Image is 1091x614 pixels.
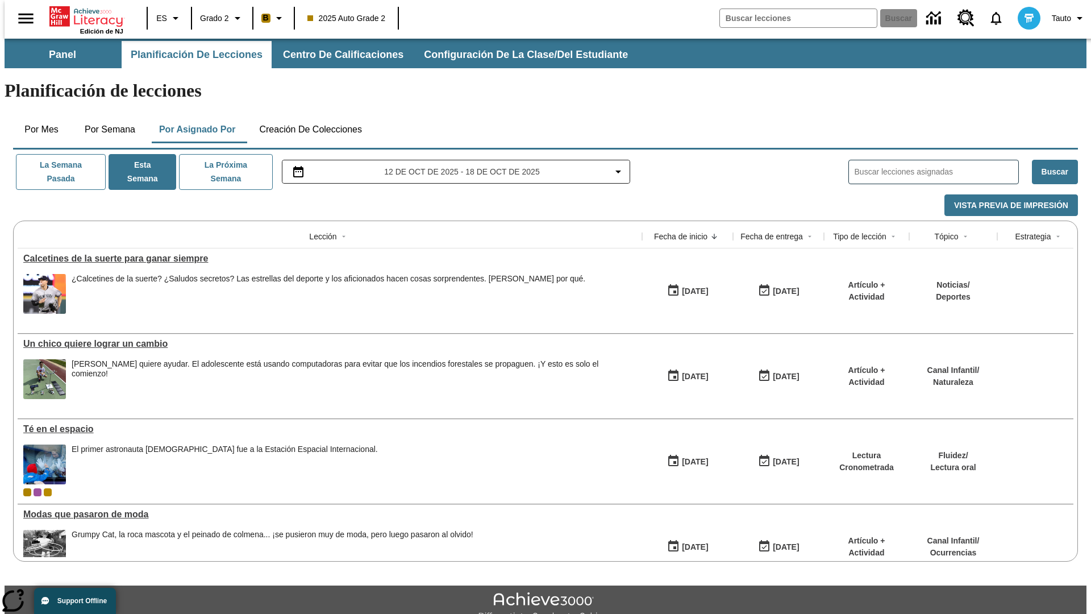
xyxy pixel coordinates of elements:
span: Edición de NJ [80,28,123,35]
a: Centro de recursos, Se abrirá en una pestaña nueva. [951,3,981,34]
div: Té en el espacio [23,424,636,434]
div: Grumpy Cat, la roca mascota y el peinado de colmena... ¡se pusieron muy de moda, pero luego pasar... [72,530,473,570]
div: OL 2025 Auto Grade 3 [34,488,41,496]
span: Support Offline [57,597,107,605]
div: [DATE] [682,284,708,298]
p: Lectura oral [930,462,976,474]
p: Deportes [936,291,971,303]
a: Modas que pasaron de moda, Lecciones [23,509,636,520]
div: Modas que pasaron de moda [23,509,636,520]
button: Sort [707,230,721,243]
button: Por asignado por [150,116,245,143]
div: Calcetines de la suerte para ganar siempre [23,254,636,264]
p: Fluidez / [930,450,976,462]
span: Panel [49,48,76,61]
button: Por semana [76,116,144,143]
div: Fecha de entrega [740,231,803,242]
div: Tipo de lección [833,231,886,242]
div: Portada [49,4,123,35]
input: Buscar lecciones asignadas [855,164,1018,180]
img: avatar image [1018,7,1040,30]
div: El primer astronauta británico fue a la Estación Espacial Internacional. [72,445,378,484]
button: Centro de calificaciones [274,41,413,68]
a: Notificaciones [981,3,1011,33]
img: foto en blanco y negro de una chica haciendo girar unos hula-hulas en la década de 1950 [23,530,66,570]
div: Tópico [934,231,958,242]
div: [DATE] [682,370,708,384]
button: Seleccione el intervalo de fechas opción del menú [287,165,626,179]
button: 07/19/25: Primer día en que estuvo disponible la lección [663,536,712,558]
button: Sort [886,230,900,243]
p: Canal Infantil / [927,364,980,376]
div: Grumpy Cat, la roca mascota y el peinado de colmena... ¡se pusieron muy de moda, pero luego pasar... [72,530,473,540]
button: Sort [1051,230,1065,243]
p: Artículo + Actividad [830,535,903,559]
img: un jugador de béisbol hace una pompa de chicle mientras corre. [23,274,66,314]
svg: Collapse Date Range Filter [611,165,625,179]
button: Configuración de la clase/del estudiante [415,41,637,68]
button: 10/15/25: Primer día en que estuvo disponible la lección [663,366,712,387]
div: El primer astronauta [DEMOGRAPHIC_DATA] fue a la Estación Espacial Internacional. [72,445,378,454]
button: La próxima semana [179,154,272,190]
p: Naturaleza [927,376,980,388]
a: Té en el espacio, Lecciones [23,424,636,434]
button: Planificación de lecciones [122,41,272,68]
div: [PERSON_NAME] quiere ayudar. El adolescente está usando computadoras para evitar que los incendio... [72,359,636,379]
div: New 2025 class [44,488,52,496]
button: Support Offline [34,588,116,614]
div: ¿Calcetines de la suerte? ¿Saludos secretos? Las estrellas del deporte y los aficionados hacen co... [72,274,585,284]
span: Configuración de la clase/del estudiante [424,48,628,61]
span: ES [156,13,167,24]
button: 10/06/25: Primer día en que estuvo disponible la lección [663,451,712,472]
span: 2025 Auto Grade 2 [307,13,386,24]
div: Un chico quiere lograr un cambio [23,339,636,349]
div: ¿Calcetines de la suerte? ¿Saludos secretos? Las estrellas del deporte y los aficionados hacen co... [72,274,585,314]
h1: Planificación de lecciones [5,80,1086,101]
button: Sort [803,230,817,243]
div: Estrategia [1015,231,1051,242]
span: Centro de calificaciones [283,48,403,61]
span: 12 de oct de 2025 - 18 de oct de 2025 [384,166,539,178]
div: Ryan Honary quiere ayudar. El adolescente está usando computadoras para evitar que los incendios ... [72,359,636,399]
div: Clase actual [23,488,31,496]
button: Creación de colecciones [250,116,371,143]
button: Escoja un nuevo avatar [1011,3,1047,33]
div: Subbarra de navegación [5,39,1086,68]
img: Ryan Honary posa en cuclillas con unos dispositivos de detección de incendios [23,359,66,399]
p: Ocurrencias [927,547,980,559]
p: Artículo + Actividad [830,279,903,303]
div: Lección [309,231,336,242]
span: Planificación de lecciones [131,48,263,61]
a: Centro de información [919,3,951,34]
p: Artículo + Actividad [830,364,903,388]
div: [DATE] [773,370,799,384]
button: 10/15/25: Último día en que podrá accederse la lección [754,366,803,387]
button: Boost El color de la clase es anaranjado claro. Cambiar el color de la clase. [257,8,290,28]
div: Fecha de inicio [654,231,707,242]
button: Panel [6,41,119,68]
button: Abrir el menú lateral [9,2,43,35]
div: [DATE] [773,455,799,469]
button: La semana pasada [16,154,106,190]
span: B [263,11,269,25]
div: [DATE] [773,284,799,298]
button: 06/30/26: Último día en que podrá accederse la lección [754,536,803,558]
div: Subbarra de navegación [5,41,638,68]
button: Grado: Grado 2, Elige un grado [195,8,249,28]
a: Calcetines de la suerte para ganar siempre, Lecciones [23,254,636,264]
button: 10/15/25: Primer día en que estuvo disponible la lección [663,280,712,302]
p: Canal Infantil / [927,535,980,547]
img: Un astronauta, el primero del Reino Unido que viaja a la Estación Espacial Internacional, saluda ... [23,445,66,484]
button: Buscar [1032,160,1078,184]
button: 10/12/25: Último día en que podrá accederse la lección [754,451,803,472]
button: Sort [959,230,972,243]
button: Esta semana [109,154,176,190]
p: Noticias / [936,279,971,291]
a: Portada [49,5,123,28]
